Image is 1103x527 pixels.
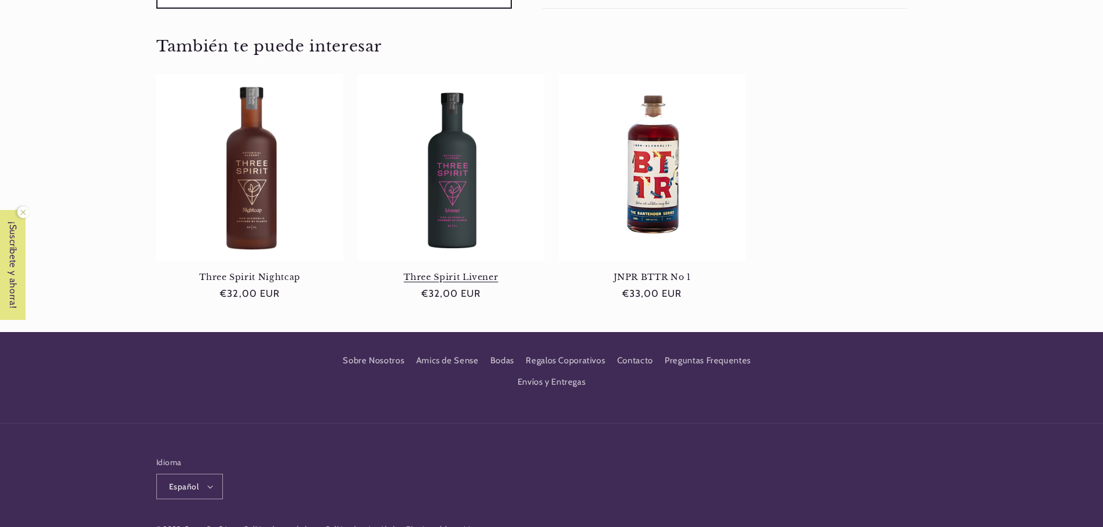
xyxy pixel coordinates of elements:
[416,351,479,371] a: Amics de Sense
[490,351,514,371] a: Bodas
[617,351,653,371] a: Contacto
[518,371,586,392] a: Envíos y Entregas
[559,272,746,282] a: JNPR BTTR No 1
[357,272,544,282] a: Three Spirit Livener
[156,474,223,499] button: Español
[343,353,404,371] a: Sobre Nosotros
[156,456,223,468] h2: Idioma
[1,210,25,320] span: ¡Suscríbete y ahorra!
[156,36,947,56] h2: También te puede interesar
[665,351,751,371] a: Preguntas Frequentes
[169,481,199,492] span: Español
[526,351,605,371] a: Regalos Coporativos
[156,272,343,282] a: Three Spirit Nightcap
